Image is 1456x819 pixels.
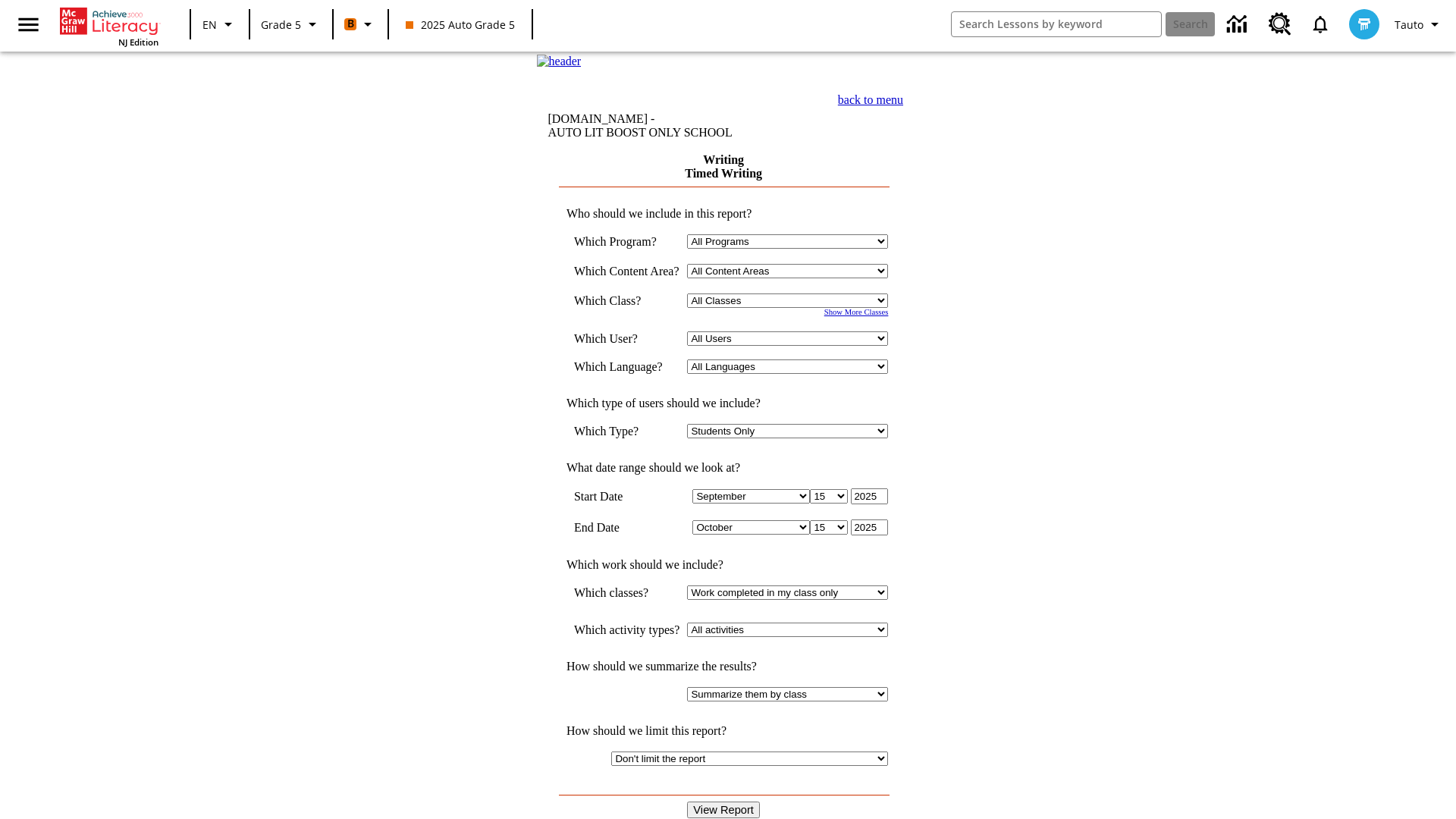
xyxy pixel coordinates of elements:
td: [DOMAIN_NAME] - [548,112,768,140]
td: Start Date [574,488,680,504]
img: avatar image [1349,9,1379,39]
span: Tauto [1395,17,1423,33]
a: Writing Timed Writing [685,153,762,180]
td: Which User? [574,331,680,346]
a: Resource Center, Will open in new tab [1260,4,1301,45]
button: Open side menu [6,2,51,47]
span: B [347,14,354,33]
a: Show More Classes [824,308,889,316]
td: Which activity types? [574,623,680,637]
div: Home [60,5,158,48]
a: Notifications [1301,5,1340,44]
button: Grade: Grade 5, Select a grade [255,11,328,38]
td: Who should we include in this report? [559,207,889,221]
img: header [537,55,582,68]
button: Select a new avatar [1340,5,1389,44]
td: What date range should we look at? [559,461,889,475]
td: Which type of users should we include? [559,397,889,410]
input: View Report [687,802,760,818]
span: 2025 Auto Grade 5 [406,17,515,33]
td: Which Language? [574,359,680,374]
td: Which Type? [574,424,680,438]
td: End Date [574,519,680,535]
td: How should we summarize the results? [559,660,889,673]
td: How should we limit this report? [559,724,889,738]
nobr: AUTO LIT BOOST ONLY SCHOOL [548,126,733,139]
span: NJ Edition [118,36,158,48]
nobr: Which Content Area? [574,265,679,278]
a: back to menu [838,93,903,106]
span: Grade 5 [261,17,301,33]
td: Which Program? [574,234,680,249]
button: Boost Class color is orange. Change class color [338,11,383,38]
td: Which Class? [574,293,680,308]
button: Language: EN, Select a language [196,11,244,38]
a: Data Center [1218,4,1260,45]
span: EN [202,17,217,33]
td: Which work should we include? [559,558,889,572]
input: search field [952,12,1161,36]
td: Which classes? [574,585,680,600]
button: Profile/Settings [1389,11,1450,38]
